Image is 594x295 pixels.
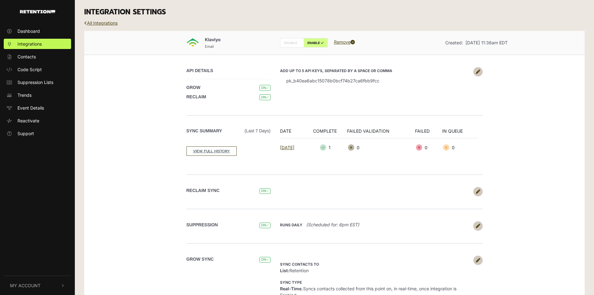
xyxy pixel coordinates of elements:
[445,40,463,45] span: Created:
[259,188,270,194] span: ON
[17,66,42,73] span: Code Script
[10,282,41,289] span: My Account
[280,38,304,47] label: DISABLE
[304,38,328,47] label: ENABLE
[17,53,36,60] span: Contacts
[205,44,214,49] small: Email
[307,128,347,138] th: COMPLETE
[259,223,270,229] span: ON
[4,77,71,87] a: Suppression Lists
[84,20,118,26] a: All Integrations
[280,286,303,291] strong: Real-Time.
[4,128,71,139] a: Support
[186,146,237,156] a: VIEW FULL HISTORY
[442,138,478,157] td: 0
[17,117,39,124] span: Reactivate
[280,145,294,150] a: [DATE]
[244,128,270,134] span: (Last 7 days)
[415,138,442,157] td: 0
[205,37,221,42] span: Klaviyo
[20,10,55,13] img: Retention.com
[17,28,40,34] span: Dashboard
[259,257,270,263] span: ON
[17,105,44,111] span: Event Details
[280,128,307,138] th: DATE
[186,222,218,228] label: SUPPRESSION
[17,79,53,86] span: Suppression Lists
[280,280,302,285] strong: Sync type
[84,8,585,17] h3: INTEGRATION SETTINGS
[259,85,270,91] span: ON
[280,262,319,267] strong: Sync contacts to
[17,92,31,98] span: Trends
[4,52,71,62] a: Contacts
[280,74,470,88] li: pk_b40ea6abc15078b0bcf74b27ca6fbb9fcc
[442,128,478,138] th: IN QUEUE
[280,268,289,273] strong: List:
[186,94,206,100] label: RECLAIM
[186,36,199,49] img: Klaviyo
[280,223,302,227] strong: Runs daily
[186,128,271,134] label: Sync Summary
[17,41,42,47] span: Integrations
[186,256,214,263] label: Grow Sync
[4,90,71,100] a: Trends
[186,187,220,194] label: Reclaim Sync
[4,26,71,36] a: Dashboard
[347,138,415,157] td: 0
[17,130,34,137] span: Support
[307,138,347,157] td: 1
[280,261,321,273] span: Retention
[306,222,359,227] i: (Scheduled for: 6pm EST)
[334,39,355,45] a: Remove
[4,64,71,75] a: Code Script
[466,40,508,45] span: [DATE] 11:36am EDT
[415,128,442,138] th: FAILED
[4,116,71,126] a: Reactivate
[4,103,71,113] a: Event Details
[280,68,392,73] strong: Add up to 5 API keys, separated by a space or comma
[4,39,71,49] a: Integrations
[4,276,71,295] button: My Account
[186,67,213,74] label: API DETAILS
[186,84,200,91] label: GROW
[347,128,415,138] th: FAILED VALIDATION
[259,94,270,100] span: ON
